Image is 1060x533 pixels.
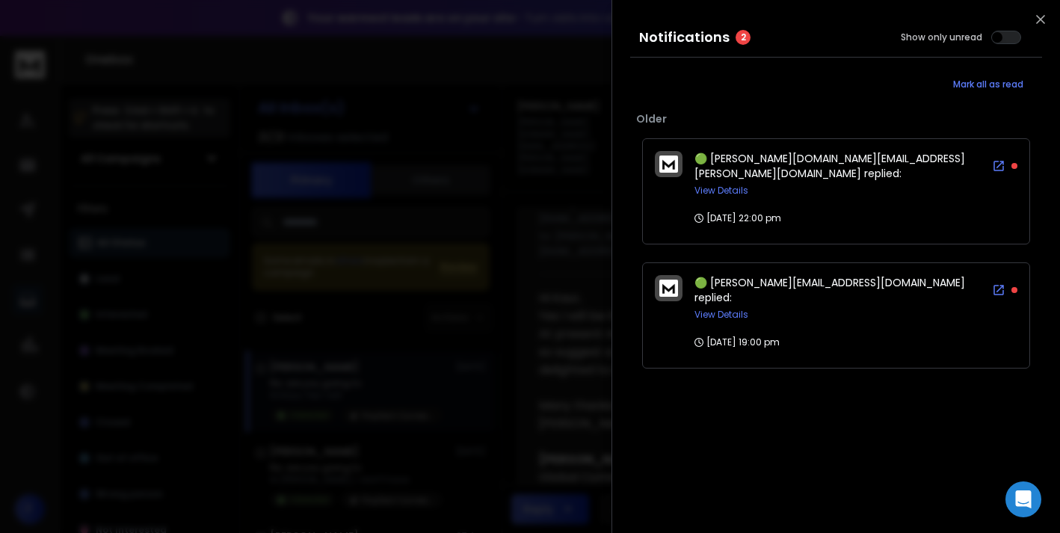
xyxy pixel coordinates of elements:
[1005,481,1041,517] div: Open Intercom Messenger
[694,151,965,181] span: 🟢 [PERSON_NAME][DOMAIN_NAME][EMAIL_ADDRESS][PERSON_NAME][DOMAIN_NAME] replied:
[636,111,1036,126] p: Older
[694,185,748,197] button: View Details
[639,27,730,48] h3: Notifications
[659,280,678,297] img: logo
[934,70,1042,99] button: Mark all as read
[901,31,982,43] label: Show only unread
[953,78,1023,90] span: Mark all as read
[694,212,781,224] p: [DATE] 22:00 pm
[736,30,751,45] span: 2
[694,275,965,305] span: 🟢 [PERSON_NAME][EMAIL_ADDRESS][DOMAIN_NAME] replied:
[694,336,780,348] p: [DATE] 19:00 pm
[659,155,678,173] img: logo
[694,309,748,321] button: View Details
